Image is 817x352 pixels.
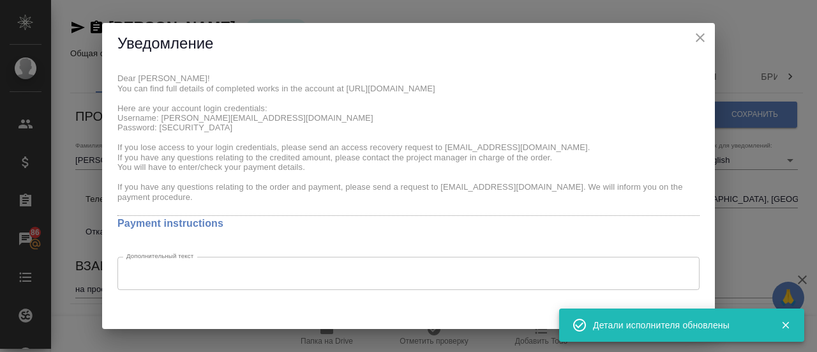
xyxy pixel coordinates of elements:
button: Отправить уведомление [569,300,710,324]
textarea: Dear [PERSON_NAME]! You can find full details of completed works in the account at [URL][DOMAIN_N... [117,73,700,211]
a: Payment instructions [117,218,223,229]
span: Уведомление [117,34,213,52]
div: Детали исполнителя обновлены [593,319,761,332]
span: Отправить уведомление [574,304,705,320]
button: close [691,28,710,47]
button: Закрыть [772,319,798,331]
